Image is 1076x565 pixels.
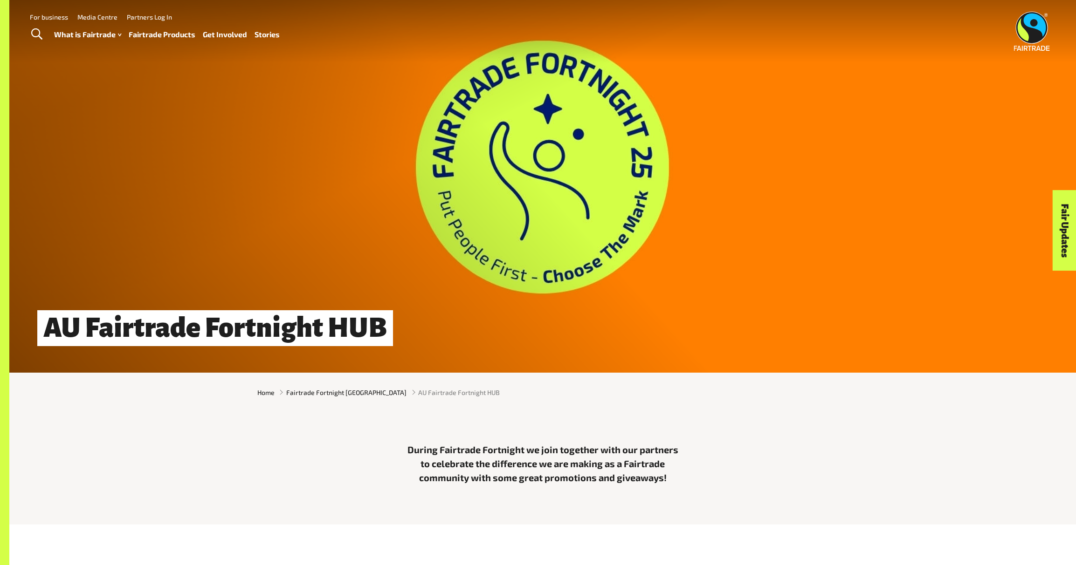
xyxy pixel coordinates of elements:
img: Fairtrade Australia New Zealand logo [1014,12,1050,51]
a: Fairtrade Fortnight [GEOGRAPHIC_DATA] [286,388,407,397]
a: Fairtrade Products [129,28,195,41]
a: What is Fairtrade [54,28,121,41]
a: Home [257,388,275,397]
h1: AU Fairtrade Fortnight HUB [37,310,393,346]
span: AU Fairtrade Fortnight HUB [418,388,500,397]
a: For business [30,13,68,21]
a: Media Centre [77,13,117,21]
p: During Fairtrade Fortnight we join together with our partners to celebrate the difference we are ... [403,442,683,484]
a: Partners Log In [127,13,172,21]
a: Stories [255,28,280,41]
a: Toggle Search [25,23,48,46]
a: Get Involved [203,28,247,41]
